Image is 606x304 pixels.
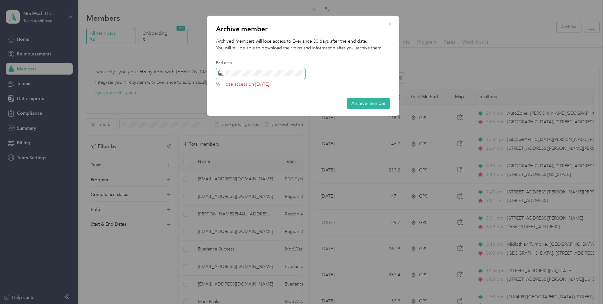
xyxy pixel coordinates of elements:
p: Archived members will lose access to Everlance 30 days after the end date. [216,38,390,45]
p: Will lose access on [DATE] [216,82,305,87]
label: End date [216,60,305,66]
p: You will still be able to download their trips and information after you archive them. [216,45,390,51]
p: Archive member [216,25,390,33]
button: Archive member [347,98,390,109]
iframe: Everlance-gr Chat Button Frame [570,268,606,304]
